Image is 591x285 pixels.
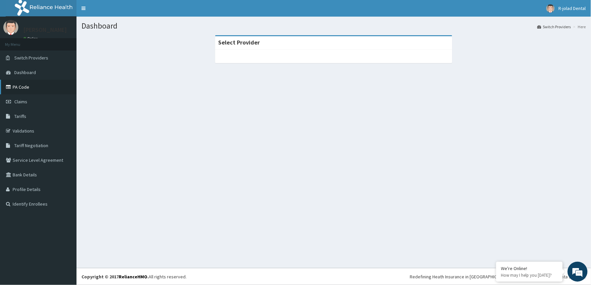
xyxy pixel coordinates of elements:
[23,36,39,41] a: Online
[219,39,260,46] strong: Select Provider
[39,84,92,151] span: We're online!
[76,268,591,285] footer: All rights reserved.
[546,4,555,13] img: User Image
[35,37,112,46] div: Chat with us now
[3,181,127,205] textarea: Type your message and hit 'Enter'
[3,20,18,35] img: User Image
[81,22,586,30] h1: Dashboard
[14,113,26,119] span: Tariffs
[14,142,48,148] span: Tariff Negotiation
[14,55,48,61] span: Switch Providers
[81,274,149,280] strong: Copyright © 2017 .
[572,24,586,30] li: Here
[501,272,558,278] p: How may I help you today?
[14,69,36,75] span: Dashboard
[119,274,147,280] a: RelianceHMO
[109,3,125,19] div: Minimize live chat window
[14,99,27,105] span: Claims
[559,5,586,11] span: R-jolad Dental
[23,27,67,33] p: [PERSON_NAME]
[537,24,571,30] a: Switch Providers
[501,265,558,271] div: We're Online!
[12,33,27,50] img: d_794563401_company_1708531726252_794563401
[410,273,586,280] div: Redefining Heath Insurance in [GEOGRAPHIC_DATA] using Telemedicine and Data Science!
